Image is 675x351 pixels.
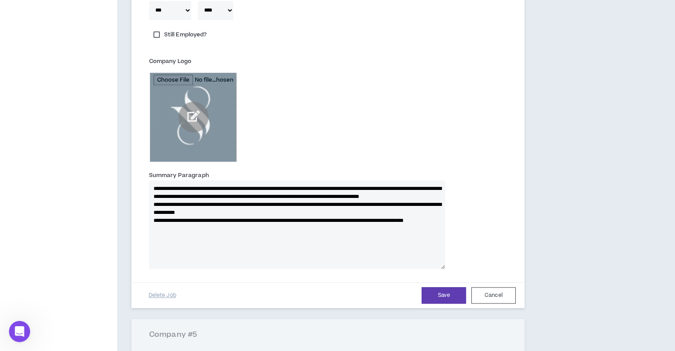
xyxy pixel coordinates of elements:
[140,288,185,303] button: Delete Job
[471,287,516,304] button: Cancel
[149,54,191,68] label: Company Logo
[149,28,212,41] label: Still Employed?
[422,287,466,304] button: Save
[9,321,30,342] iframe: Intercom live chat
[149,168,209,182] label: Summary Paragraph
